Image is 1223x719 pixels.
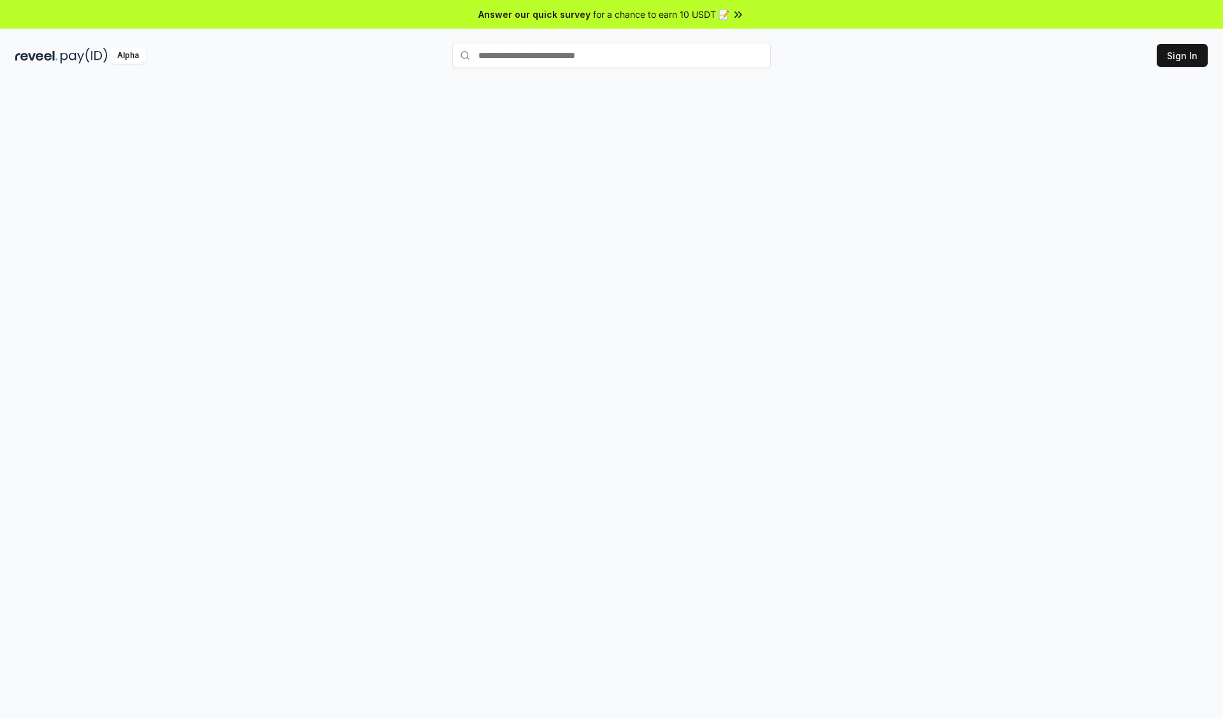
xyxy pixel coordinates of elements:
span: for a chance to earn 10 USDT 📝 [593,8,729,21]
img: pay_id [61,48,108,64]
img: reveel_dark [15,48,58,64]
div: Alpha [110,48,146,64]
button: Sign In [1157,44,1208,67]
span: Answer our quick survey [478,8,590,21]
